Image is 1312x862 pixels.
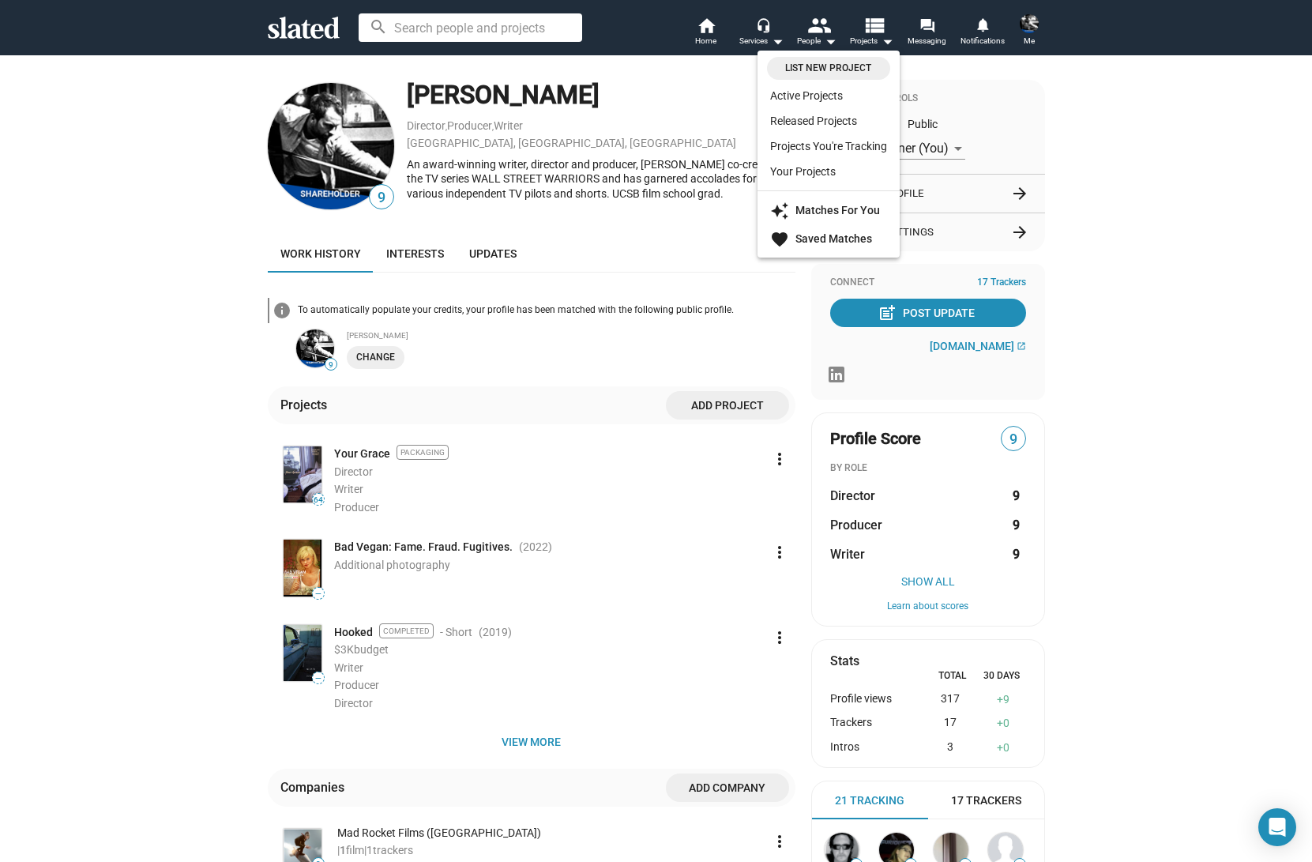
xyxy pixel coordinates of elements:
[758,83,900,108] a: Active Projects
[758,134,900,159] a: Projects You're Tracking
[767,57,890,80] a: List New Project
[795,204,880,216] strong: Matches For You
[795,232,872,245] strong: Saved Matches
[770,230,789,249] mat-icon: favorite
[770,201,789,220] mat-icon: auto_awesome
[776,60,881,77] span: List New Project
[758,108,900,134] a: Released Projects
[758,159,900,184] a: Your Projects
